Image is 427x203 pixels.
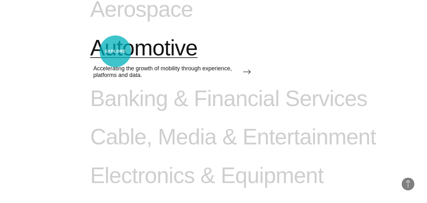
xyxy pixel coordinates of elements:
[90,163,323,201] a: Electronics & Equipment
[402,178,414,190] button: Back to Top
[90,86,367,112] span: Banking & Financial Services
[93,65,235,79] span: Accelerating the growth of mobility through experience, platforms and data.
[90,124,376,163] a: Cable, Media & Entertainment
[90,35,198,61] span: Automotive
[90,35,251,86] a: Automotive Accelerating the growth of mobility through experience, platforms and data.
[90,124,376,150] span: Cable, Media & Entertainment
[90,163,323,189] span: Electronics & Equipment
[90,86,367,124] a: Banking & Financial Services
